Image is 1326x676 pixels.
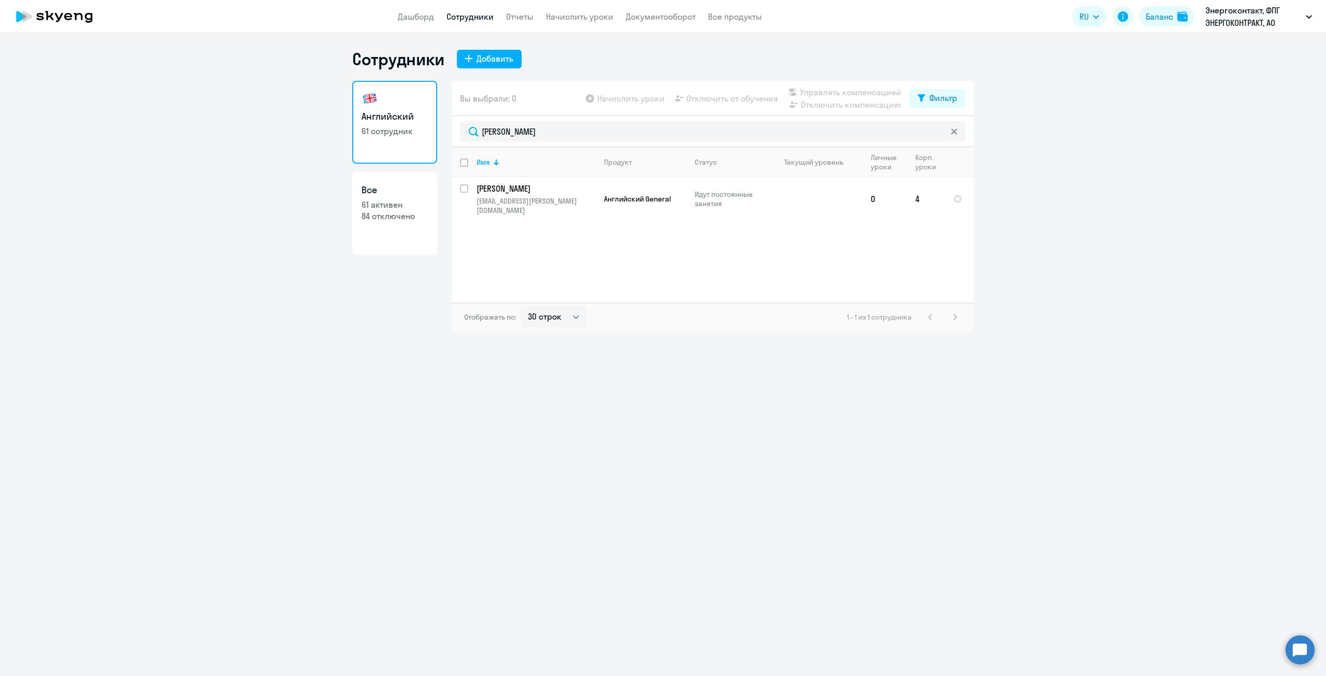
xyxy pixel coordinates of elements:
[604,194,671,204] span: Английский General
[915,153,944,171] div: Корп. уроки
[929,92,957,104] div: Фильтр
[910,89,965,108] button: Фильтр
[604,157,686,167] div: Продукт
[352,172,437,255] a: Все61 активен84 отключено
[352,49,444,69] h1: Сотрудники
[1205,4,1302,29] p: Энергоконтакт, ФПГ ЭНЕРГОКОНТРАКТ, АО
[460,121,965,142] input: Поиск по имени, email, продукту или статусу
[477,196,595,215] p: [EMAIL_ADDRESS][PERSON_NAME][DOMAIN_NAME]
[506,11,534,22] a: Отчеты
[362,110,428,123] h3: Английский
[1177,11,1188,22] img: balance
[457,50,522,68] button: Добавить
[362,90,378,107] img: english
[708,11,762,22] a: Все продукты
[352,81,437,164] a: Английский61 сотрудник
[784,157,843,167] div: Текущий уровень
[695,157,717,167] div: Статус
[362,210,428,222] p: 84 отключено
[362,199,428,210] p: 61 активен
[695,190,766,208] p: Идут постоянные занятия
[398,11,434,22] a: Дашборд
[871,153,906,171] div: Личные уроки
[695,157,766,167] div: Статус
[871,153,897,171] div: Личные уроки
[460,92,516,105] span: Вы выбрали: 0
[464,312,516,322] span: Отображать по:
[774,157,862,167] div: Текущий уровень
[915,153,936,171] div: Корп. уроки
[862,177,907,221] td: 0
[847,312,912,322] span: 1 - 1 из 1 сотрудника
[362,125,428,137] p: 61 сотрудник
[1146,10,1173,23] div: Баланс
[604,157,632,167] div: Продукт
[477,157,595,167] div: Имя
[907,177,945,221] td: 4
[477,183,595,194] a: [PERSON_NAME]
[477,157,490,167] div: Имя
[626,11,696,22] a: Документооборот
[1072,6,1106,27] button: RU
[1140,6,1194,27] button: Балансbalance
[546,11,613,22] a: Начислить уроки
[1079,10,1089,23] span: RU
[477,183,594,194] p: [PERSON_NAME]
[1200,4,1317,29] button: Энергоконтакт, ФПГ ЭНЕРГОКОНТРАКТ, АО
[477,52,513,65] div: Добавить
[362,183,428,197] h3: Все
[446,11,494,22] a: Сотрудники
